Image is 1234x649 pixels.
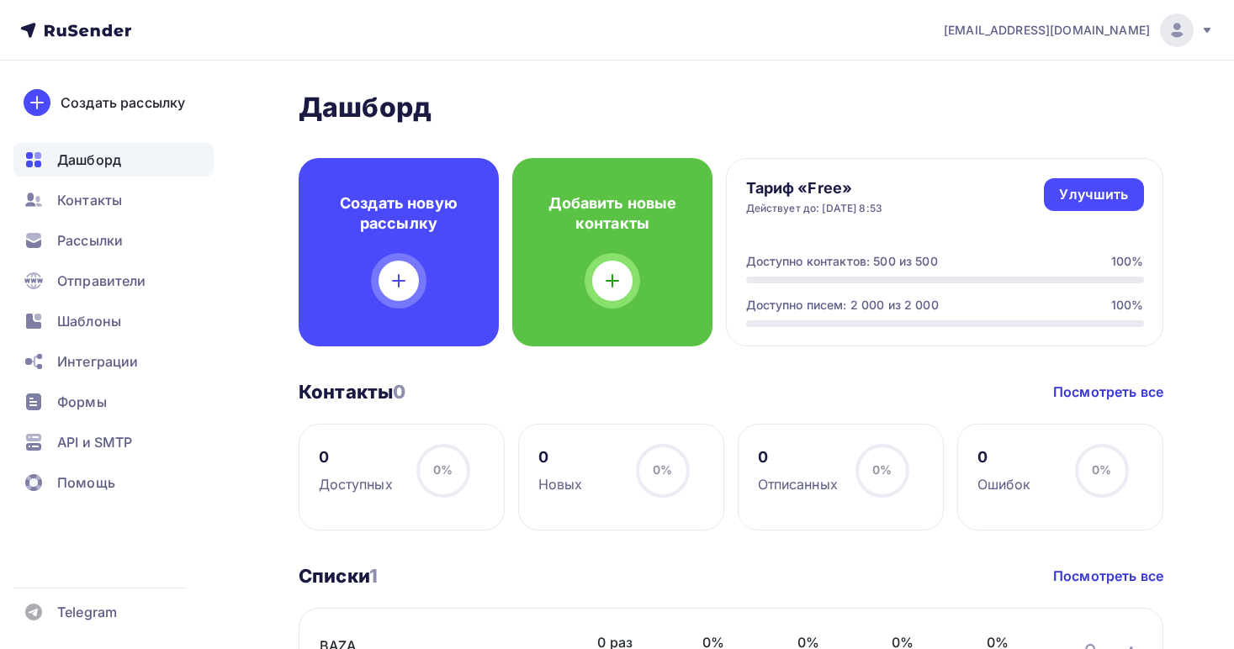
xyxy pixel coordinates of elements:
div: Ошибок [977,474,1031,494]
a: Шаблоны [13,304,214,338]
div: 0 [319,447,393,467]
div: 100% [1111,297,1144,314]
h4: Создать новую рассылку [326,193,472,234]
a: Рассылки [13,224,214,257]
div: Доступных [319,474,393,494]
h3: Контакты [299,380,405,404]
span: Отправители [57,271,146,291]
a: Отправители [13,264,214,298]
div: 100% [1111,253,1144,270]
a: [EMAIL_ADDRESS][DOMAIN_NAME] [944,13,1214,47]
a: Посмотреть все [1053,382,1163,402]
span: 0% [872,462,892,477]
div: Создать рассылку [61,92,185,113]
div: Доступно контактов: 500 из 500 [746,253,938,270]
a: Дашборд [13,143,214,177]
div: 0 [538,447,583,467]
a: Формы [13,385,214,419]
a: Посмотреть все [1053,566,1163,586]
div: 0 [758,447,838,467]
span: 0% [653,462,672,477]
div: Отписанных [758,474,838,494]
h3: Списки [299,564,378,588]
span: 0% [433,462,453,477]
h4: Тариф «Free» [746,178,883,198]
span: 1 [369,565,378,587]
div: Улучшить [1059,185,1128,204]
span: Помощь [57,472,115,493]
span: 0% [1092,462,1111,477]
span: API и SMTP [57,432,132,452]
div: Действует до: [DATE] 8:53 [746,202,883,215]
div: Доступно писем: 2 000 из 2 000 [746,297,939,314]
h4: Добавить новые контакты [539,193,686,234]
span: Дашборд [57,150,121,170]
span: Шаблоны [57,311,121,331]
span: [EMAIL_ADDRESS][DOMAIN_NAME] [944,22,1150,39]
a: Улучшить [1044,178,1143,211]
span: Интеграции [57,351,138,372]
span: Контакты [57,190,122,210]
span: Рассылки [57,230,123,251]
div: 0 [977,447,1031,467]
div: Новых [538,474,583,494]
a: Контакты [13,183,214,217]
span: Telegram [57,602,117,622]
span: Формы [57,392,107,412]
span: 0 [393,381,405,403]
h2: Дашборд [299,91,1163,124]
